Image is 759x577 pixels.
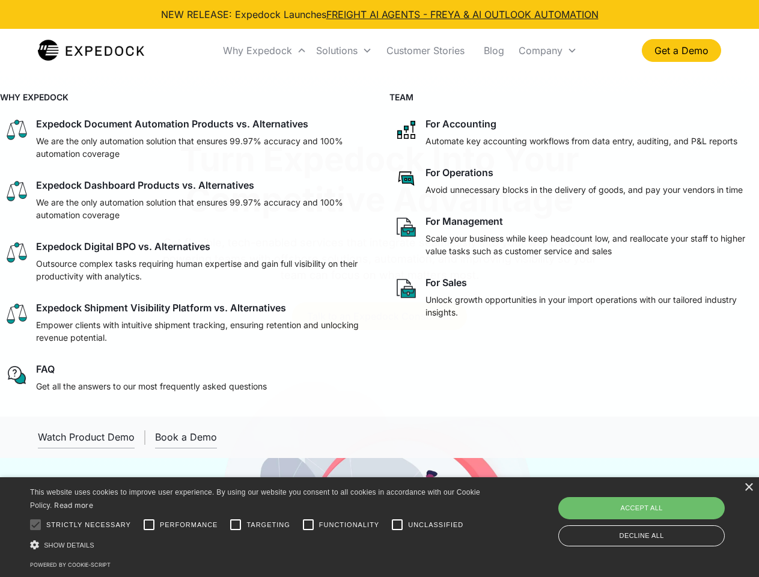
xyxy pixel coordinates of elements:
a: Book a Demo [155,426,217,448]
p: Unlock growth opportunities in your import operations with our tailored industry insights. [425,293,755,319]
a: Read more [54,501,93,510]
div: Company [519,44,562,56]
div: Solutions [316,44,358,56]
div: For Management [425,215,503,227]
p: Get all the answers to our most frequently asked questions [36,380,267,392]
span: Show details [44,542,94,549]
p: Scale your business while keep headcount low, and reallocate your staff to higher value tasks suc... [425,232,755,257]
iframe: Chat Widget [559,447,759,577]
div: Company [514,30,582,71]
span: Targeting [246,520,290,530]
span: Performance [160,520,218,530]
img: Expedock Logo [38,38,144,63]
p: Outsource complex tasks requiring human expertise and gain full visibility on their productivity ... [36,257,365,282]
a: home [38,38,144,63]
div: Expedock Shipment Visibility Platform vs. Alternatives [36,302,286,314]
span: Unclassified [408,520,463,530]
p: We are the only automation solution that ensures 99.97% accuracy and 100% automation coverage [36,196,365,221]
p: Avoid unnecessary blocks in the delivery of goods, and pay your vendors in time [425,183,743,196]
p: Empower clients with intuitive shipment tracking, ensuring retention and unlocking revenue potent... [36,319,365,344]
img: regular chat bubble icon [5,363,29,387]
span: Functionality [319,520,379,530]
div: Watch Product Demo [38,431,135,443]
img: scale icon [5,240,29,264]
a: FREIGHT AI AGENTS - FREYA & AI OUTLOOK AUTOMATION [326,8,599,20]
div: NEW RELEASE: Expedock Launches [161,7,599,22]
div: Solutions [311,30,377,71]
a: Powered by cookie-script [30,561,111,568]
div: For Sales [425,276,467,288]
img: paper and bag icon [394,215,418,239]
img: rectangular chat bubble icon [394,166,418,191]
div: Book a Demo [155,431,217,443]
div: Why Expedock [223,44,292,56]
span: Strictly necessary [46,520,131,530]
div: Show details [30,539,484,551]
div: FAQ [36,363,55,375]
p: Automate key accounting workflows from data entry, auditing, and P&L reports [425,135,737,147]
div: For Accounting [425,118,496,130]
img: scale icon [5,302,29,326]
a: Blog [474,30,514,71]
a: Customer Stories [377,30,474,71]
div: Expedock Dashboard Products vs. Alternatives [36,179,254,191]
a: Get a Demo [642,39,721,62]
div: Expedock Document Automation Products vs. Alternatives [36,118,308,130]
p: We are the only automation solution that ensures 99.97% accuracy and 100% automation coverage [36,135,365,160]
div: Why Expedock [218,30,311,71]
img: network like icon [394,118,418,142]
img: scale icon [5,179,29,203]
img: scale icon [5,118,29,142]
div: Expedock Digital BPO vs. Alternatives [36,240,210,252]
img: paper and bag icon [394,276,418,301]
div: For Operations [425,166,493,179]
a: open lightbox [38,426,135,448]
span: This website uses cookies to improve user experience. By using our website you consent to all coo... [30,488,480,510]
